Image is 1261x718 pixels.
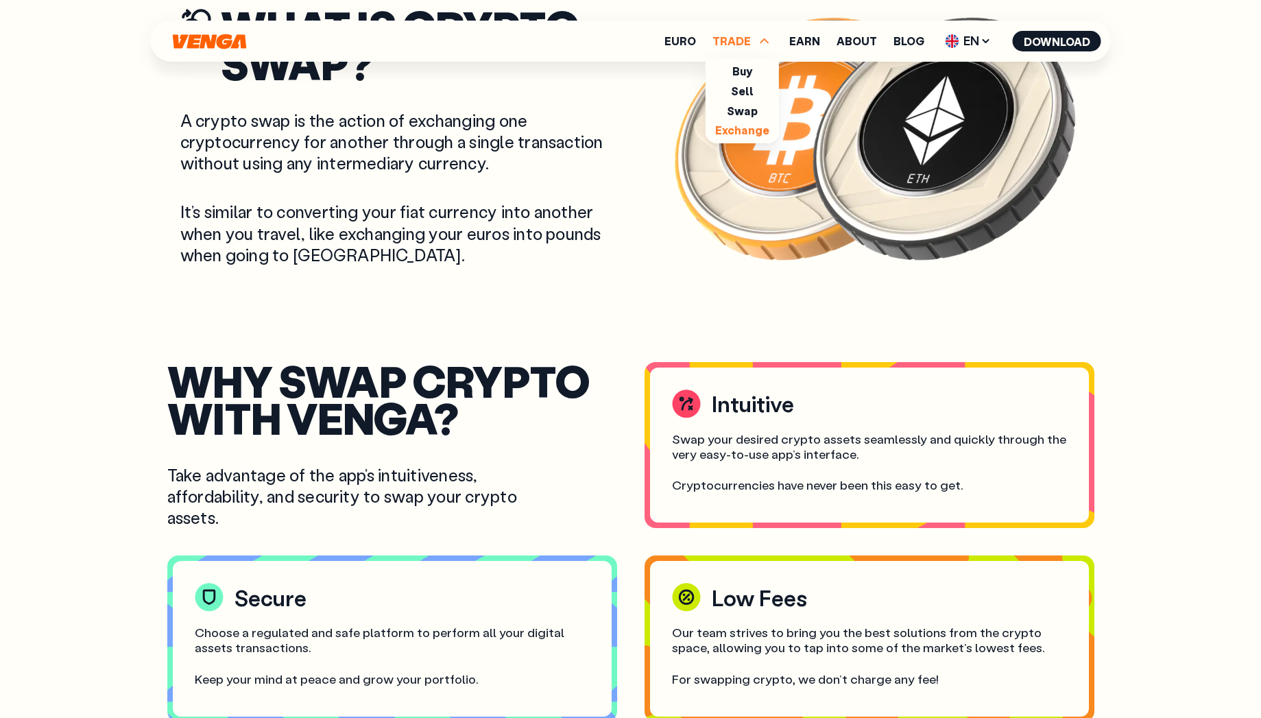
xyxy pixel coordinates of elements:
[167,362,617,437] h2: WHY swap crypto WITH VENGA?
[732,64,752,78] a: Buy
[672,625,1067,655] p: Our team strives to bring you the best solutions from the crypto space, allowing you to tap into ...
[672,672,1067,687] p: For swapping crypto, we don’t charge any fee!
[941,30,996,52] span: EN
[221,8,613,82] h2: what is crypto swap?
[946,34,959,48] img: flag-uk
[712,584,807,612] h3: Low Fees
[171,34,248,49] svg: Home
[235,584,307,612] h3: Secure
[727,104,758,118] a: Swap
[664,36,696,47] a: Euro
[712,390,794,418] h3: Intuitive
[672,432,1067,462] p: Swap your desired crypto assets seamlessly and quickly through the very easy-to-use app’s interface.
[712,36,751,47] span: TRADE
[715,123,769,137] a: Exchange
[731,84,754,98] a: Sell
[789,36,820,47] a: Earn
[167,464,563,529] p: Take advantage of the app’s intuitiveness, affordability, and security to swap your crypto assets.
[712,33,773,49] span: TRADE
[180,110,613,174] p: A crypto swap is the action of exchanging one cryptocurrency for another through a single transac...
[893,36,924,47] a: Blog
[195,625,590,655] p: Choose a regulated and safe platform to perform all your digital assets transactions.
[1013,31,1101,51] button: Download
[195,672,590,687] p: Keep your mind at peace and grow your portfolio.
[837,36,877,47] a: About
[180,201,613,265] p: It’s similar to converting your fiat currency into another when you travel, like exchanging your ...
[672,478,1067,493] p: Cryptocurrencies have never been this easy to get.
